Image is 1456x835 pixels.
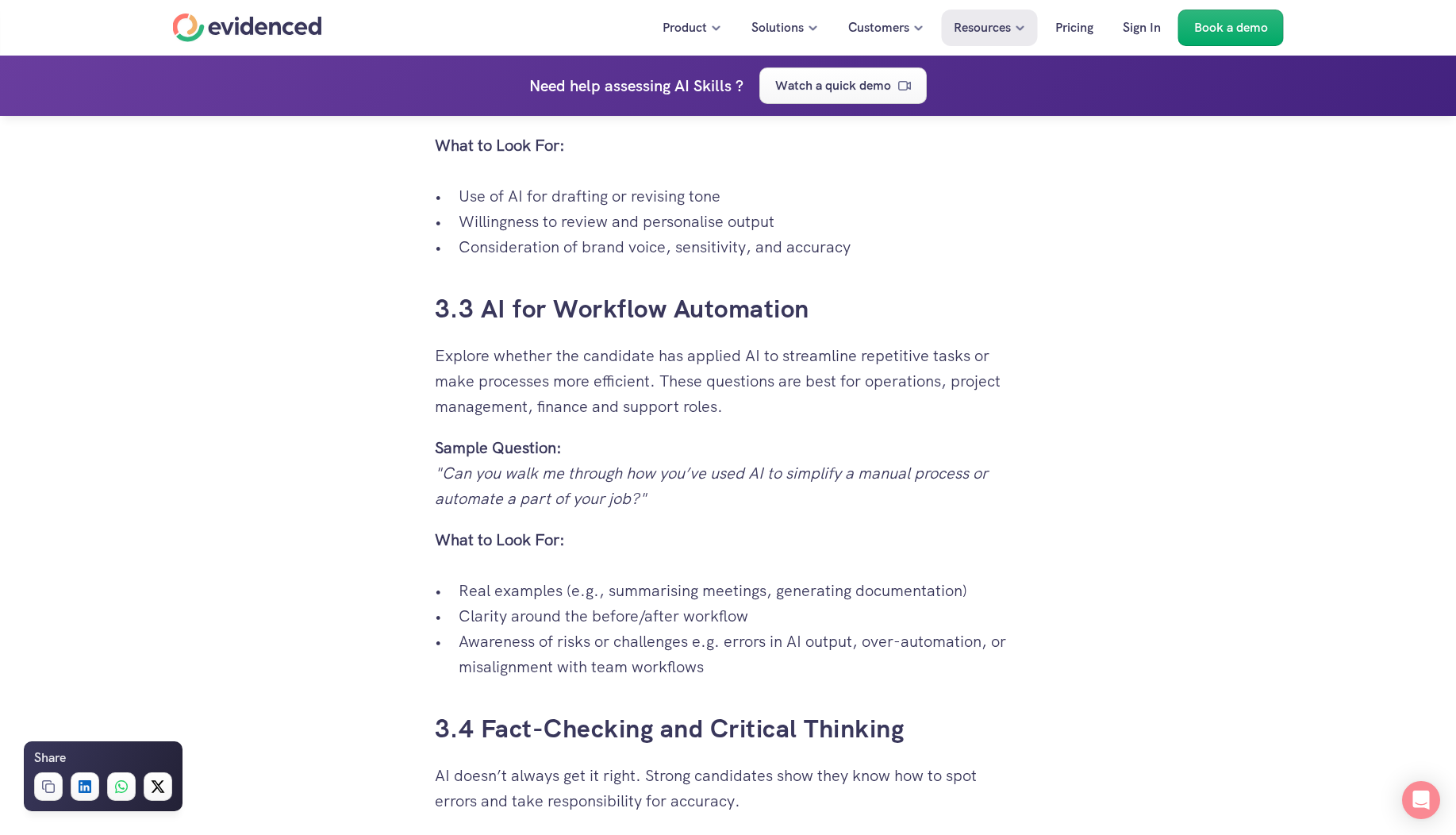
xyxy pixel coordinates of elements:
h4: AI Skills [674,73,732,98]
a: Sign In [1111,10,1173,46]
strong: Sample Question: [435,437,562,458]
p: Awareness of risks or challenges e.g. errors in AI output, over-automation, or misalignment with ... [459,629,1022,679]
p: Need help assessing [529,73,670,98]
h3: 3.3 AI for Workflow Automation [435,291,1022,327]
p: Real examples (e.g., summarising meetings, generating documentation) [459,578,1022,603]
p: Consideration of brand voice, sensitivity, and accuracy [459,234,1022,260]
strong: What to Look For: [435,529,565,550]
p: Customers [848,17,909,38]
div: Open Intercom Messenger [1402,781,1440,819]
a: Pricing [1043,10,1105,46]
p: Pricing [1055,17,1093,38]
h6: Share [34,748,66,768]
p: Willingness to review and personalise output [459,209,1022,234]
p: Resources [954,17,1011,38]
em: "Can you walk me through how you’ve used AI to simplify a manual process or automate a part of yo... [435,463,992,509]
p: Watch a quick demo [775,75,891,96]
h4: ? [736,73,743,98]
p: Solutions [751,17,804,38]
h3: 3.4 Fact-Checking and Critical Thinking [435,711,1022,747]
p: AI doesn’t always get it right. Strong candidates show they know how to spot errors and take resp... [435,763,1022,814]
p: Book a demo [1194,17,1268,38]
a: Watch a quick demo [759,67,927,104]
p: Sign In [1123,17,1161,38]
a: Home [173,13,322,42]
strong: What to Look For: [435,135,565,156]
a: Book a demo [1178,10,1284,46]
p: Clarity around the before/after workflow [459,603,1022,629]
p: Explore whether the candidate has applied AI to streamline repetitive tasks or make processes mor... [435,343,1022,419]
p: Product [663,17,707,38]
p: Use of AI for drafting or revising tone [459,183,1022,209]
